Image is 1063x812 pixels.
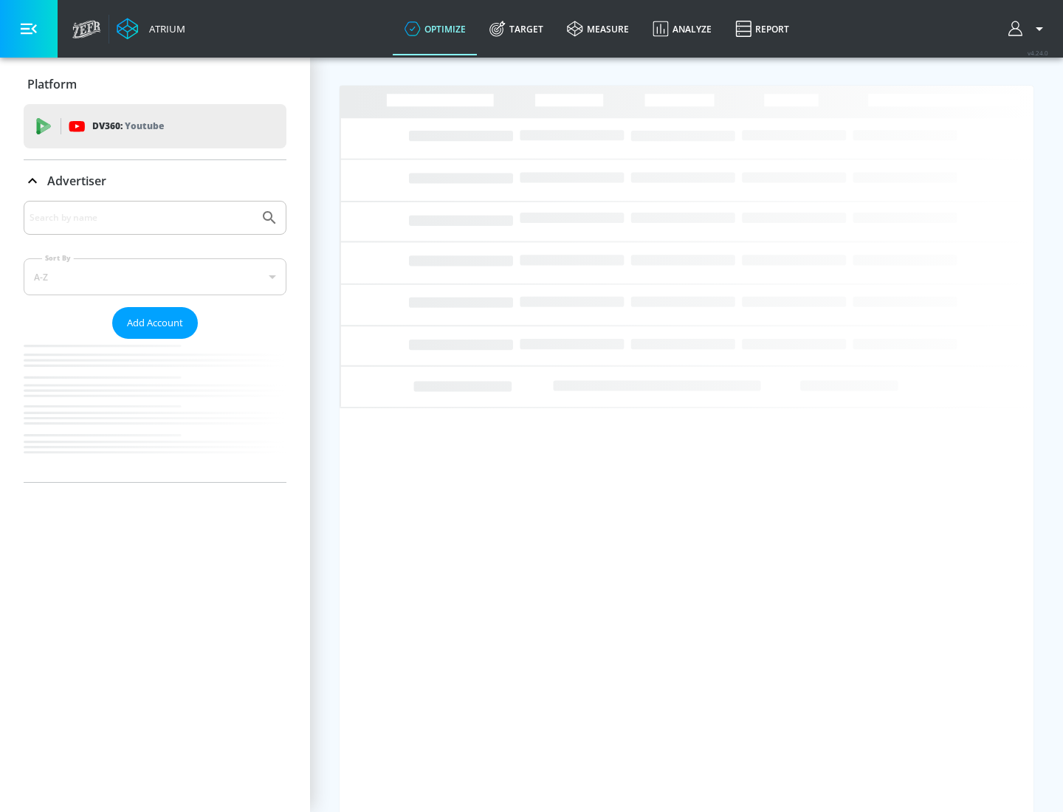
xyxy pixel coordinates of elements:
a: optimize [393,2,478,55]
p: Platform [27,76,77,92]
a: Target [478,2,555,55]
label: Sort By [42,253,74,263]
p: DV360: [92,118,164,134]
div: Advertiser [24,160,286,202]
p: Advertiser [47,173,106,189]
p: Youtube [125,118,164,134]
span: v 4.24.0 [1028,49,1048,57]
a: Atrium [117,18,185,40]
a: measure [555,2,641,55]
span: Add Account [127,314,183,331]
div: Platform [24,63,286,105]
div: A-Z [24,258,286,295]
div: Advertiser [24,201,286,482]
nav: list of Advertiser [24,339,286,482]
button: Add Account [112,307,198,339]
a: Analyze [641,2,723,55]
div: Atrium [143,22,185,35]
div: DV360: Youtube [24,104,286,148]
a: Report [723,2,801,55]
input: Search by name [30,208,253,227]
